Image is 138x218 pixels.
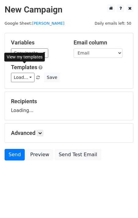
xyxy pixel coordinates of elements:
div: Loading... [11,98,127,114]
a: Send [5,149,25,160]
h5: Recipients [11,98,127,105]
a: Preview [26,149,53,160]
h2: New Campaign [5,5,133,15]
div: View my templates [4,53,45,62]
a: Copy/paste... [11,48,48,58]
h5: Variables [11,39,64,46]
a: Load... [11,73,34,82]
a: Templates [11,64,37,70]
small: Google Sheet: [5,21,64,26]
a: Send Test Email [55,149,101,160]
a: Daily emails left: 50 [93,21,133,26]
h5: Advanced [11,130,127,136]
span: Daily emails left: 50 [93,20,133,27]
a: [PERSON_NAME] [32,21,64,26]
button: Save [44,73,60,82]
h5: Email column [74,39,127,46]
